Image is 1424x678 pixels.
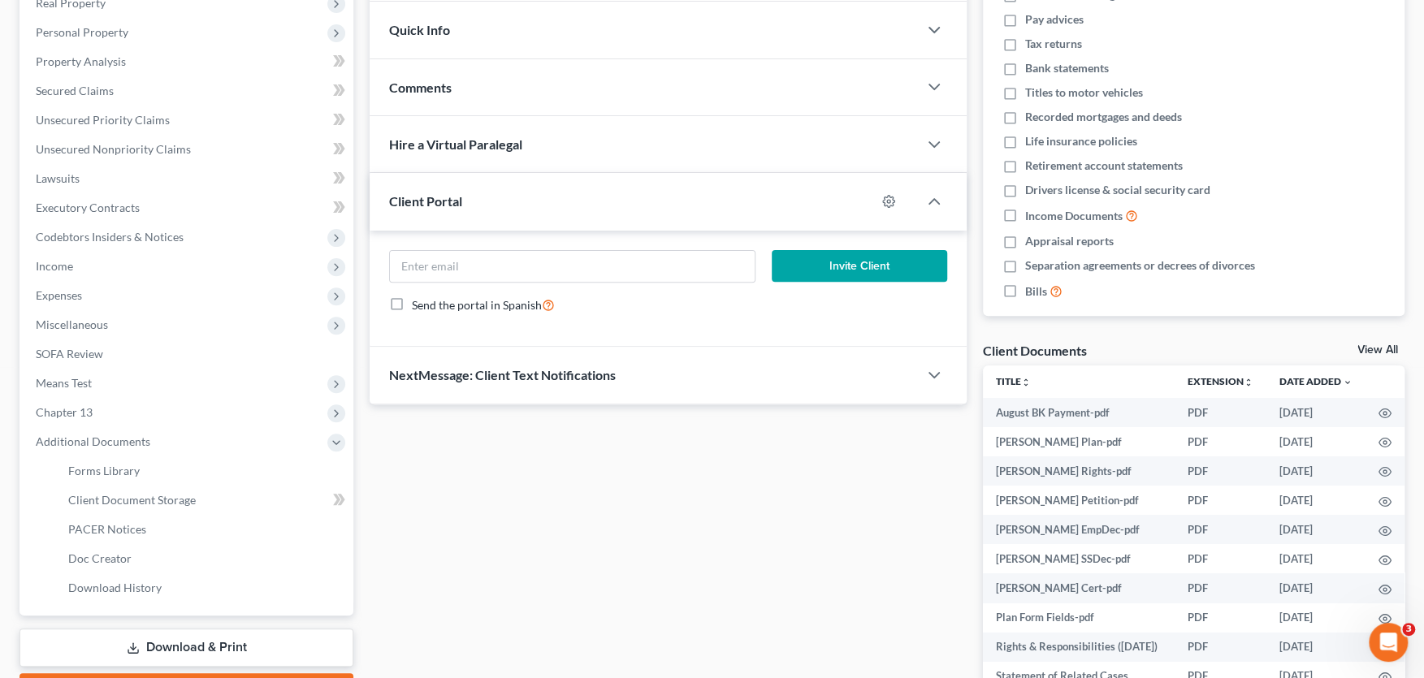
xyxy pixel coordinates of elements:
a: SOFA Review [23,339,353,369]
td: [PERSON_NAME] Rights-pdf [983,456,1175,486]
span: Chapter 13 [36,405,93,419]
td: [DATE] [1266,515,1366,544]
td: [DATE] [1266,427,1366,456]
a: Secured Claims [23,76,353,106]
a: Property Analysis [23,47,353,76]
a: Titleunfold_more [996,375,1031,387]
div: Client Documents [983,342,1087,359]
span: 3 [1402,623,1415,636]
td: August BK Payment-pdf [983,398,1175,427]
td: [DATE] [1266,486,1366,515]
span: Miscellaneous [36,317,108,331]
a: Doc Creator [55,544,353,573]
td: [DATE] [1266,573,1366,602]
a: Download History [55,573,353,602]
td: PDF [1175,398,1266,427]
a: Date Added expand_more [1279,375,1353,387]
a: Unsecured Priority Claims [23,106,353,135]
td: PDF [1175,544,1266,573]
span: Income [36,259,73,273]
span: NextMessage: Client Text Notifications [389,367,616,382]
span: Bills [1025,283,1047,300]
span: Quick Info [389,22,450,37]
input: Enter email [390,251,755,282]
span: Send the portal in Spanish [412,298,542,312]
span: Pay advices [1025,11,1084,28]
span: Doc Creator [68,551,132,565]
a: Lawsuits [23,164,353,193]
span: Income Documents [1025,208,1123,224]
td: PDF [1175,633,1266,662]
span: Life insurance policies [1025,133,1137,149]
span: Comments [389,80,452,95]
iframe: Intercom live chat [1369,623,1408,662]
span: Separation agreements or decrees of divorces [1025,257,1255,274]
span: PACER Notices [68,522,146,536]
span: Bank statements [1025,60,1109,76]
td: PDF [1175,603,1266,633]
span: Unsecured Priority Claims [36,113,170,127]
span: Lawsuits [36,171,80,185]
a: PACER Notices [55,515,353,544]
i: unfold_more [1021,378,1031,387]
span: Titles to motor vehicles [1025,84,1143,101]
span: Property Analysis [36,54,126,68]
i: expand_more [1343,378,1353,387]
span: Means Test [36,376,92,390]
span: Codebtors Insiders & Notices [36,230,184,244]
a: Executory Contracts [23,193,353,222]
a: Unsecured Nonpriority Claims [23,135,353,164]
span: SOFA Review [36,347,103,361]
i: unfold_more [1244,378,1253,387]
td: PDF [1175,515,1266,544]
span: Tax returns [1025,36,1082,52]
span: Personal Property [36,25,128,39]
button: Invite Client [772,250,947,283]
span: Forms Library [68,464,140,477]
span: Hire a Virtual Paralegal [389,136,522,152]
td: [DATE] [1266,544,1366,573]
span: Client Document Storage [68,493,196,507]
span: Unsecured Nonpriority Claims [36,142,191,156]
span: Retirement account statements [1025,158,1183,174]
td: [PERSON_NAME] SSDec-pdf [983,544,1175,573]
span: Client Portal [389,193,462,209]
td: Rights & Responsibilities ([DATE]) [983,633,1175,662]
span: Recorded mortgages and deeds [1025,109,1182,125]
td: [PERSON_NAME] Petition-pdf [983,486,1175,515]
a: Forms Library [55,456,353,486]
td: PDF [1175,573,1266,602]
span: Additional Documents [36,434,150,448]
td: PDF [1175,486,1266,515]
span: Executory Contracts [36,201,140,214]
span: Secured Claims [36,84,114,97]
td: [DATE] [1266,456,1366,486]
td: PDF [1175,456,1266,486]
span: Appraisal reports [1025,233,1114,249]
td: Plan Form Fields-pdf [983,603,1175,633]
td: [PERSON_NAME] Cert-pdf [983,573,1175,602]
span: Expenses [36,288,82,302]
td: [PERSON_NAME] EmpDec-pdf [983,515,1175,544]
a: Download & Print [19,628,353,667]
td: PDF [1175,427,1266,456]
td: [DATE] [1266,398,1366,427]
td: [DATE] [1266,633,1366,662]
td: [PERSON_NAME] Plan-pdf [983,427,1175,456]
span: Download History [68,581,162,594]
a: Client Document Storage [55,486,353,515]
a: View All [1357,344,1398,356]
span: Drivers license & social security card [1025,182,1210,198]
a: Extensionunfold_more [1188,375,1253,387]
td: [DATE] [1266,603,1366,633]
